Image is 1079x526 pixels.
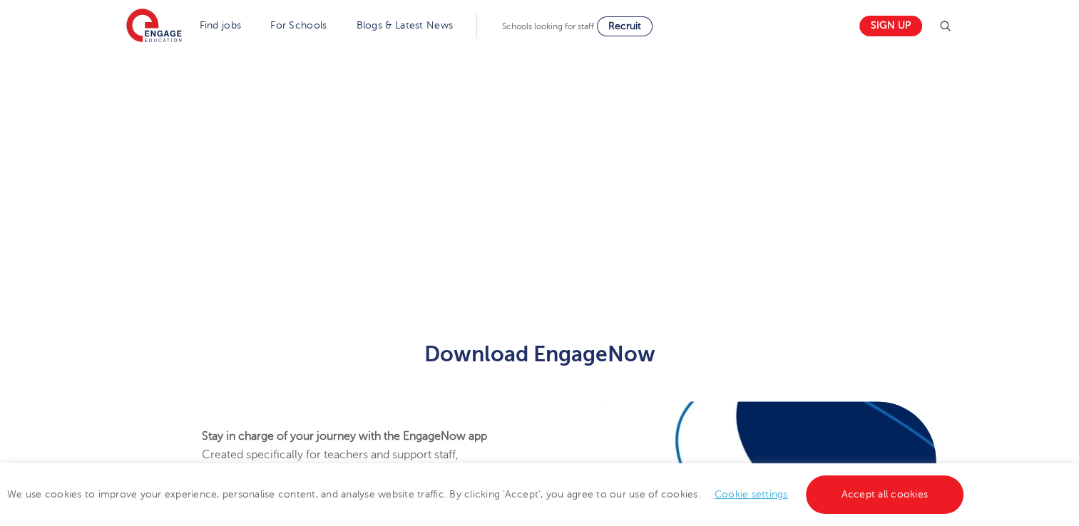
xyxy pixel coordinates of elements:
a: Cookie settings [715,489,788,500]
img: Engage Education [126,9,182,44]
span: We use cookies to improve your experience, personalise content, and analyse website traffic. By c... [7,489,967,500]
p: Created specifically for teachers and support staff, EngageNow brings simplicity to your day-to-d... [202,427,521,520]
span: Schools looking for staff [502,21,594,31]
a: Blogs & Latest News [357,20,454,31]
a: Accept all cookies [806,475,964,514]
strong: Stay in charge of your journey with the EngageNow app [202,430,487,443]
span: Recruit [608,21,641,31]
h2: Download EngageNow [190,342,889,366]
a: Recruit [597,16,653,36]
a: For Schools [270,20,327,31]
a: Sign up [859,16,922,36]
a: Find jobs [200,20,242,31]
